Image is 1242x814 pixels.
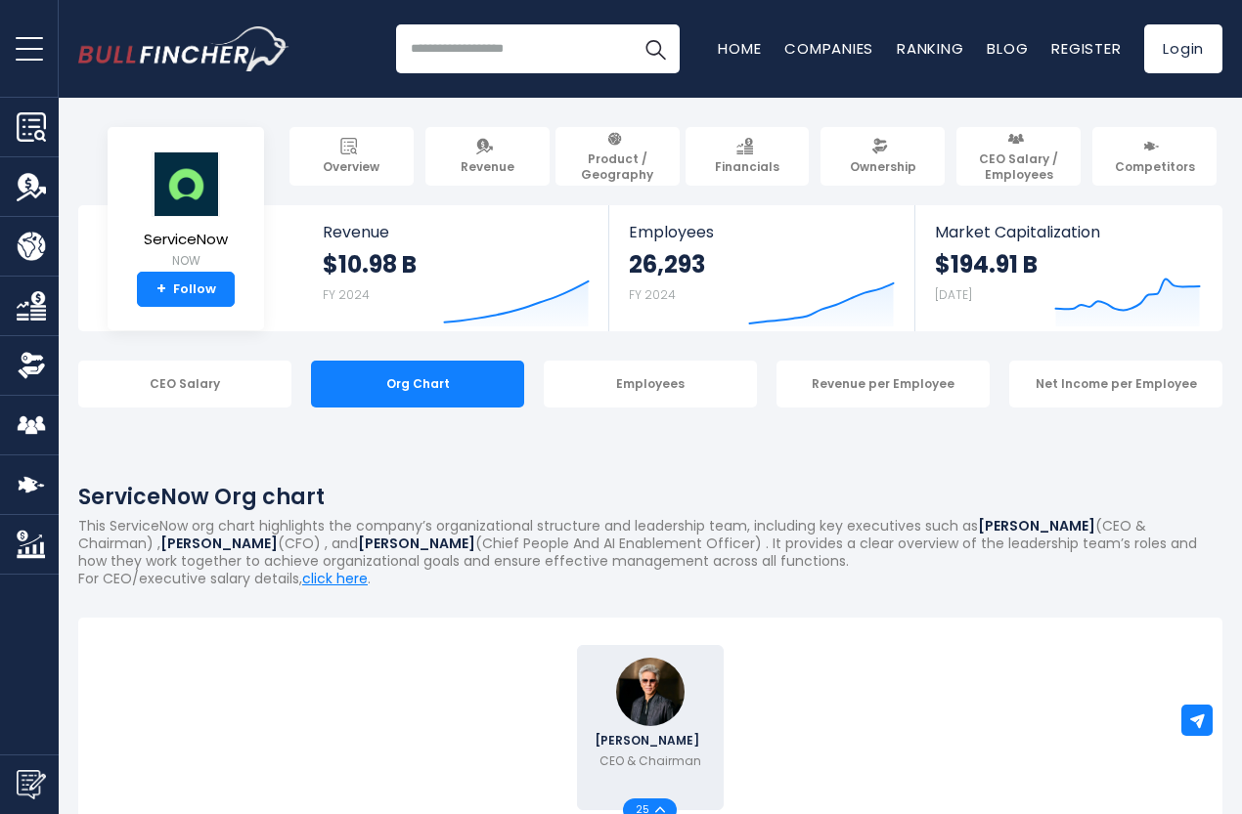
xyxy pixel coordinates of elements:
[323,249,417,279] strong: $10.98 B
[1092,127,1217,186] a: Competitors
[577,645,724,810] a: Bill McDermott [PERSON_NAME] CEO & Chairman 25
[323,159,379,175] span: Overview
[137,272,235,307] a: +Follow
[609,205,913,331] a: Employees 26,293 FY 2024
[555,127,680,186] a: Product / Geography
[78,481,1222,513] h1: ServiceNow Org chart
[718,38,761,59] a: Home
[629,286,676,303] small: FY 2024
[1144,24,1222,73] a: Login
[935,286,972,303] small: [DATE]
[564,151,671,182] span: Product / Geography
[323,223,590,241] span: Revenue
[821,127,945,186] a: Ownership
[144,232,228,248] span: ServiceNow
[965,151,1072,182] span: CEO Salary / Employees
[987,38,1028,59] a: Blog
[78,26,289,71] img: Bullfincher logo
[1051,38,1121,59] a: Register
[144,252,228,270] small: NOW
[156,280,166,298] strong: +
[358,534,475,553] b: [PERSON_NAME]
[461,159,514,175] span: Revenue
[599,752,701,770] p: CEO & Chairman
[160,534,278,553] b: [PERSON_NAME]
[935,249,1038,279] strong: $194.91 B
[595,735,705,747] span: [PERSON_NAME]
[978,516,1095,536] b: [PERSON_NAME]
[1115,159,1195,175] span: Competitors
[143,150,229,273] a: ServiceNow NOW
[78,570,1222,587] p: For CEO/executive salary details, .
[311,361,524,407] div: Org Chart
[78,26,288,71] a: Go to homepage
[78,361,291,407] div: CEO Salary
[425,127,550,186] a: Revenue
[629,249,705,279] strong: 26,293
[776,361,990,407] div: Revenue per Employee
[784,38,873,59] a: Companies
[686,127,810,186] a: Financials
[323,286,370,303] small: FY 2024
[544,361,757,407] div: Employees
[956,127,1081,186] a: CEO Salary / Employees
[850,159,916,175] span: Ownership
[897,38,963,59] a: Ranking
[303,205,609,331] a: Revenue $10.98 B FY 2024
[629,223,894,241] span: Employees
[631,24,680,73] button: Search
[302,569,368,588] a: click here
[17,351,46,380] img: Ownership
[616,658,685,726] img: Bill McDermott
[1009,361,1222,407] div: Net Income per Employee
[715,159,779,175] span: Financials
[289,127,414,186] a: Overview
[915,205,1220,331] a: Market Capitalization $194.91 B [DATE]
[78,517,1222,571] p: This ServiceNow org chart highlights the company’s organizational structure and leadership team, ...
[935,223,1201,241] span: Market Capitalization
